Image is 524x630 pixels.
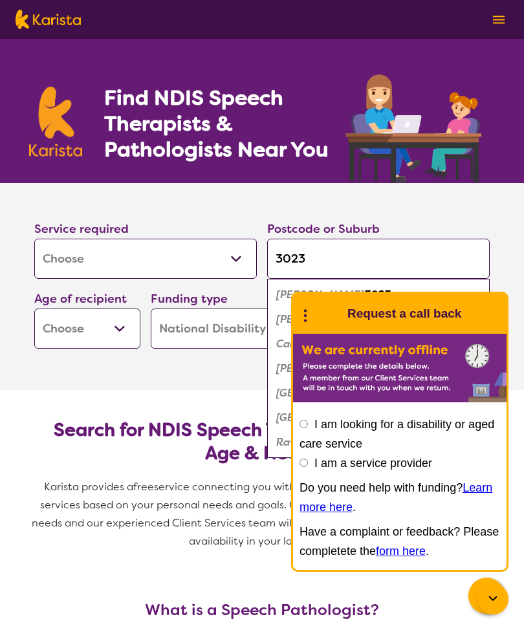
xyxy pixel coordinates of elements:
[29,601,495,619] h3: What is a Speech Pathologist?
[276,337,318,351] em: Cairnlea
[314,301,340,327] img: Karista
[45,418,479,465] h2: Search for NDIS Speech Therapists by Location, Age & Needs
[274,430,483,455] div: Ravenhall 3023
[347,304,461,323] h1: Request a call back
[274,406,483,430] div: Deer Park North 3023
[267,221,380,237] label: Postcode or Suburb
[335,70,495,183] img: speech-therapy
[493,16,505,24] img: menu
[133,480,154,494] span: free
[468,578,505,614] button: Channel Menu
[293,334,507,402] img: Karista offline chat form to request call back
[276,435,327,449] em: Ravenhall
[274,307,483,332] div: Burnside Heights 3023
[29,87,82,157] img: Karista logo
[276,362,479,375] em: [PERSON_NAME][GEOGRAPHIC_DATA]
[364,288,391,301] em: 3023
[276,312,479,326] em: [PERSON_NAME][GEOGRAPHIC_DATA]
[274,356,483,381] div: Caroline Springs 3023
[300,478,500,517] p: Do you need help with funding? .
[16,10,81,29] img: Karista logo
[376,545,426,558] a: form here
[32,480,496,548] span: service connecting you with Speech Pathologists and other NDIS services based on your personal ne...
[274,283,483,307] div: Burnside 3023
[104,85,344,162] h1: Find NDIS Speech Therapists & Pathologists Near You
[276,386,386,400] em: [GEOGRAPHIC_DATA]
[267,239,490,279] input: Type
[44,480,133,494] span: Karista provides a
[300,418,494,450] label: I am looking for a disability or aged care service
[34,291,127,307] label: Age of recipient
[34,221,129,237] label: Service required
[300,522,500,561] p: Have a complaint or feedback? Please completete the .
[314,457,432,470] label: I am a service provider
[274,381,483,406] div: Deer Park 3023
[276,288,364,301] em: [PERSON_NAME]
[274,332,483,356] div: Cairnlea 3023
[151,291,228,307] label: Funding type
[276,411,386,424] em: [GEOGRAPHIC_DATA]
